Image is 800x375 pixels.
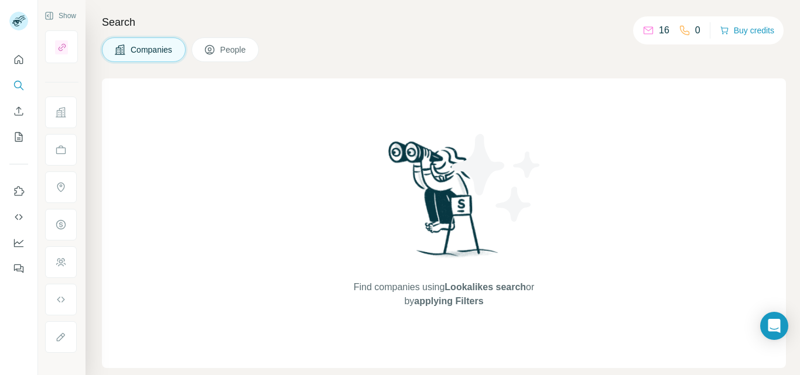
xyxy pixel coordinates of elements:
span: People [220,44,247,56]
button: My lists [9,126,28,147]
p: 16 [659,23,669,37]
h4: Search [102,14,786,30]
p: 0 [695,23,700,37]
button: Use Surfe API [9,207,28,228]
span: Find companies using or by [350,280,538,308]
button: Show [36,7,84,25]
span: Companies [131,44,173,56]
span: applying Filters [414,296,483,306]
button: Dashboard [9,232,28,253]
button: Enrich CSV [9,101,28,122]
button: Search [9,75,28,96]
img: Surfe Illustration - Woman searching with binoculars [383,138,505,269]
img: Surfe Illustration - Stars [444,125,549,230]
span: Lookalikes search [445,282,526,292]
button: Buy credits [720,22,774,39]
button: Quick start [9,49,28,70]
div: Open Intercom Messenger [760,312,788,340]
button: Feedback [9,258,28,279]
button: Use Surfe on LinkedIn [9,181,28,202]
